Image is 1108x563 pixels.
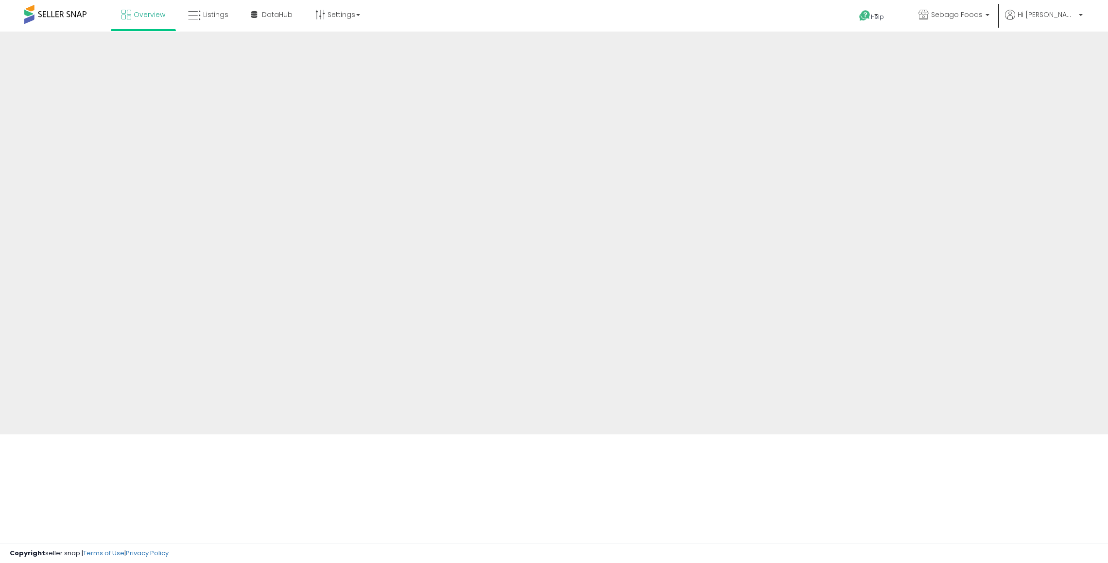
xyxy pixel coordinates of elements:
i: Get Help [859,10,871,22]
a: Help [851,2,903,32]
span: Help [871,13,884,21]
span: Hi [PERSON_NAME] [1018,10,1076,19]
span: Listings [203,10,228,19]
span: Overview [134,10,165,19]
span: Sebago Foods [931,10,983,19]
span: DataHub [262,10,293,19]
a: Hi [PERSON_NAME] [1005,10,1083,32]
